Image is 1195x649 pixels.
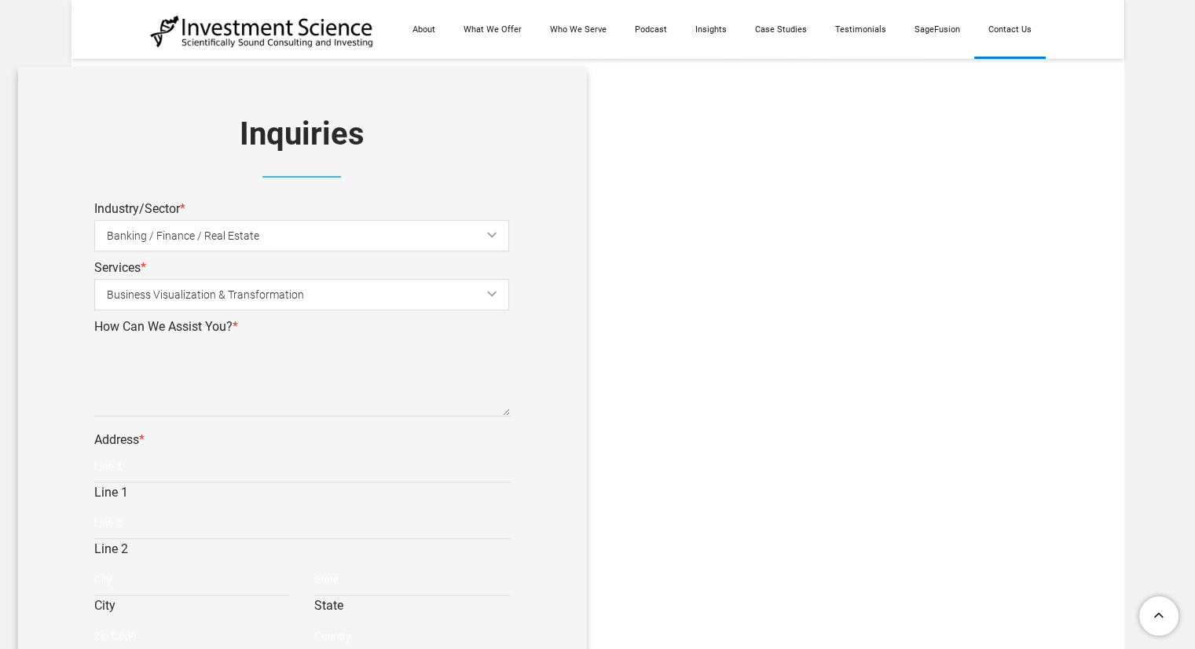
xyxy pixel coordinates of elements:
[150,14,374,49] img: Investment Science | NYC Consulting Services
[94,432,145,447] label: Address
[94,451,510,482] input: Line 1
[94,319,238,334] label: How Can We Assist You?
[94,596,290,621] label: City
[240,115,365,152] font: Inquiries
[262,176,341,178] img: Picture
[94,564,290,596] input: City
[107,218,522,254] span: Banking / Finance / Real Estate
[314,564,510,596] input: State
[94,201,185,216] label: Industry/Sector
[94,482,510,508] label: Line 1
[314,596,510,621] label: State
[107,277,522,313] span: Business Visualization & Transformation
[94,260,146,275] label: Services
[1133,590,1187,641] a: To Top
[94,508,510,539] input: Line 2
[94,539,510,564] label: Line 2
